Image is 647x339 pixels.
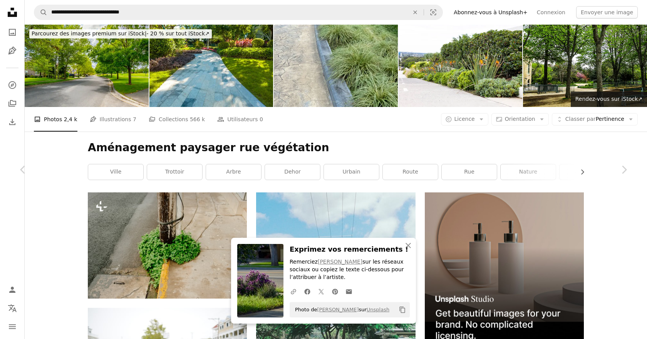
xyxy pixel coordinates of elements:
img: The pathway of garden style residential communities [149,25,273,107]
a: Illustrations 7 [90,107,136,132]
a: [PERSON_NAME] [317,307,359,312]
img: Carex oshimensis ou herbe à carex du Japon encadrant un sentier en béton dans le parc public [274,25,398,107]
span: Orientation [505,116,535,122]
button: Orientation [491,113,549,125]
span: Rendez-vous sur iStock ↗ [575,96,642,102]
span: - 20 % sur tout iStock ↗ [32,30,210,37]
a: Collections [5,96,20,111]
span: 7 [133,115,136,124]
a: Partagez-leTwitter [314,284,328,299]
span: Classer par [565,116,596,122]
a: Photos [5,25,20,40]
button: Envoyer une image [576,6,638,18]
span: Pertinence [565,115,624,123]
a: route [383,164,438,180]
button: Menu [5,319,20,334]
img: Une rue bordée d’arbres dans un lotissement de banlieue dans la ville de Coeur d’Alene, Idaho, un... [25,25,149,107]
button: Copier dans le presse-papier [396,303,409,316]
img: Rue avec de beaux jardins avant, arrière-plan avec espace de copie [399,25,523,107]
button: Langue [5,301,20,316]
a: Explorer [5,77,20,93]
a: ville [88,164,143,180]
button: Licence [441,113,488,125]
a: Illustrations [5,43,20,58]
a: Partagez-lePinterest [328,284,342,299]
a: rue [442,164,497,180]
a: Suivant [601,133,647,207]
a: Partager par mail [342,284,356,299]
a: Abonnez-vous à Unsplash+ [449,6,532,18]
span: Licence [454,116,475,122]
a: dehor [265,164,320,180]
button: Classer parPertinence [552,113,638,125]
a: Utilisateurs 0 [217,107,263,132]
a: Des plantes vertes entourent un poteau patiné sur le trottoir. [88,242,247,249]
a: arbre [206,164,261,180]
a: trottoir [147,164,202,180]
p: Remerciez sur les réseaux sociaux ou copiez le texte ci-dessous pour l’attribuer à l’artiste. [290,258,410,281]
a: Historique de téléchargement [5,114,20,130]
h3: Exprimez vos remerciements ! [290,244,410,255]
a: Unsplash [367,307,389,312]
a: asphalte [560,164,615,180]
a: Rendez-vous sur iStock↗ [571,92,647,107]
a: Parcourez des images premium sur iStock|- 20 % sur tout iStock↗ [25,25,216,43]
span: 0 [260,115,263,124]
a: Collections 566 k [149,107,205,132]
button: faire défiler la liste vers la droite [575,164,584,180]
a: [PERSON_NAME] [318,259,362,265]
a: Connexion / S’inscrire [5,282,20,297]
img: Des plantes vertes entourent un poteau patiné sur le trottoir. [88,192,247,299]
a: urbain [324,164,379,180]
span: 566 k [190,115,205,124]
a: Partagez-leFacebook [300,284,314,299]
span: Photo de sur [291,304,389,316]
span: Parcourez des images premium sur iStock | [32,30,147,37]
button: Effacer [407,5,424,20]
button: Recherche de visuels [424,5,443,20]
h1: Aménagement paysager rue végétation [88,141,584,155]
a: nature [501,164,556,180]
img: Parc public des Champs Elysses [523,25,647,107]
form: Rechercher des visuels sur tout le site [34,5,443,20]
button: Rechercher sur Unsplash [34,5,47,20]
a: Connexion [532,6,570,18]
